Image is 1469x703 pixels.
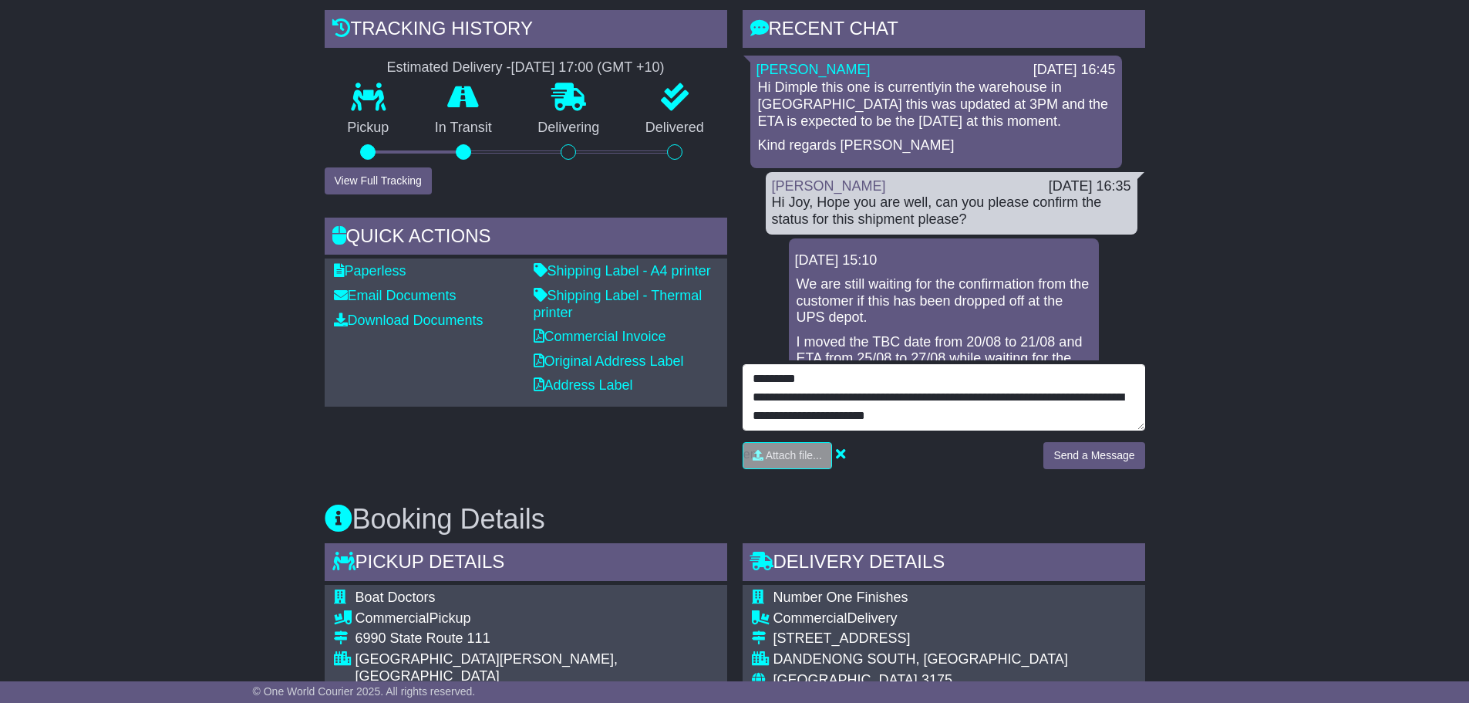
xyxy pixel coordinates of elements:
span: © One World Courier 2025. All rights reserved. [253,685,476,698]
div: [DATE] 17:00 (GMT +10) [511,59,665,76]
div: DANDENONG SOUTH, [GEOGRAPHIC_DATA] [773,651,1123,668]
div: Delivery [773,610,1123,627]
div: [DATE] 16:35 [1049,178,1131,195]
div: Estimated Delivery - [325,59,727,76]
button: Send a Message [1043,442,1144,469]
div: 6990 State Route 111 [355,630,718,647]
a: Shipping Label - A4 printer [534,263,711,279]
div: RECENT CHAT [743,10,1145,52]
p: Hi Dimple this one is currentlyin the warehouse in [GEOGRAPHIC_DATA] this was updated at 3PM and ... [758,79,1114,130]
a: Download Documents [334,313,483,328]
a: Paperless [334,263,406,279]
div: Quick Actions [325,218,727,259]
div: Hi Joy, Hope you are well, can you please confirm the status for this shipment please? [772,194,1131,228]
div: [DATE] 15:10 [795,252,1093,269]
p: Pickup [325,120,413,137]
p: I moved the TBC date from 20/08 to 21/08 and ETA from 25/08 to 27/08 while waiting for the respon... [797,334,1091,384]
div: Pickup [355,610,718,627]
div: [STREET_ADDRESS] [773,630,1123,647]
span: 3175 [921,672,952,688]
div: Delivery Details [743,543,1145,585]
div: [GEOGRAPHIC_DATA][PERSON_NAME], [GEOGRAPHIC_DATA] [355,651,718,684]
div: Tracking history [325,10,727,52]
a: Shipping Label - Thermal printer [534,288,702,320]
span: Commercial [355,610,430,626]
div: Pickup Details [325,543,727,585]
p: Delivered [622,120,727,137]
a: Address Label [534,377,633,393]
span: Number One Finishes [773,590,908,605]
span: [GEOGRAPHIC_DATA] [773,672,918,688]
a: Commercial Invoice [534,329,666,344]
a: Email Documents [334,288,457,303]
p: In Transit [412,120,515,137]
a: [PERSON_NAME] [756,62,871,77]
a: [PERSON_NAME] [772,178,886,194]
h3: Booking Details [325,504,1145,535]
span: Boat Doctors [355,590,436,605]
p: Delivering [515,120,623,137]
span: Commercial [773,610,847,626]
p: Kind regards [PERSON_NAME] [758,137,1114,154]
a: Original Address Label [534,353,684,369]
p: We are still waiting for the confirmation from the customer if this has been dropped off at the U... [797,276,1091,326]
div: [DATE] 16:45 [1033,62,1116,79]
button: View Full Tracking [325,167,432,194]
